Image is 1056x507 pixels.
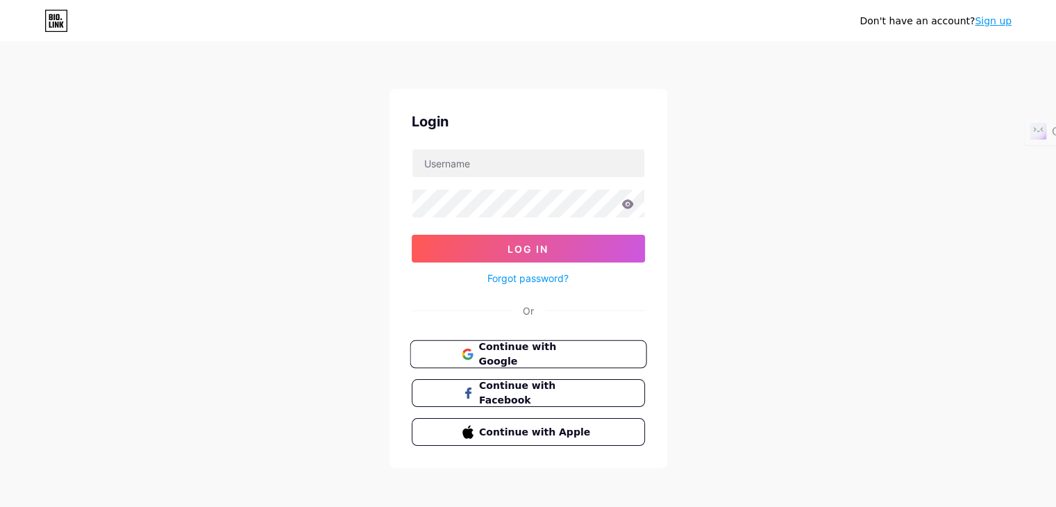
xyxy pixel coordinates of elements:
[508,243,548,255] span: Log In
[412,379,645,407] button: Continue with Facebook
[479,379,594,408] span: Continue with Facebook
[860,14,1012,28] div: Don't have an account?
[523,304,534,318] div: Or
[487,271,569,285] a: Forgot password?
[975,15,1012,26] a: Sign up
[479,425,594,440] span: Continue with Apple
[412,235,645,263] button: Log In
[412,340,645,368] a: Continue with Google
[412,418,645,446] button: Continue with Apple
[412,111,645,132] div: Login
[478,340,594,369] span: Continue with Google
[412,149,644,177] input: Username
[410,340,646,369] button: Continue with Google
